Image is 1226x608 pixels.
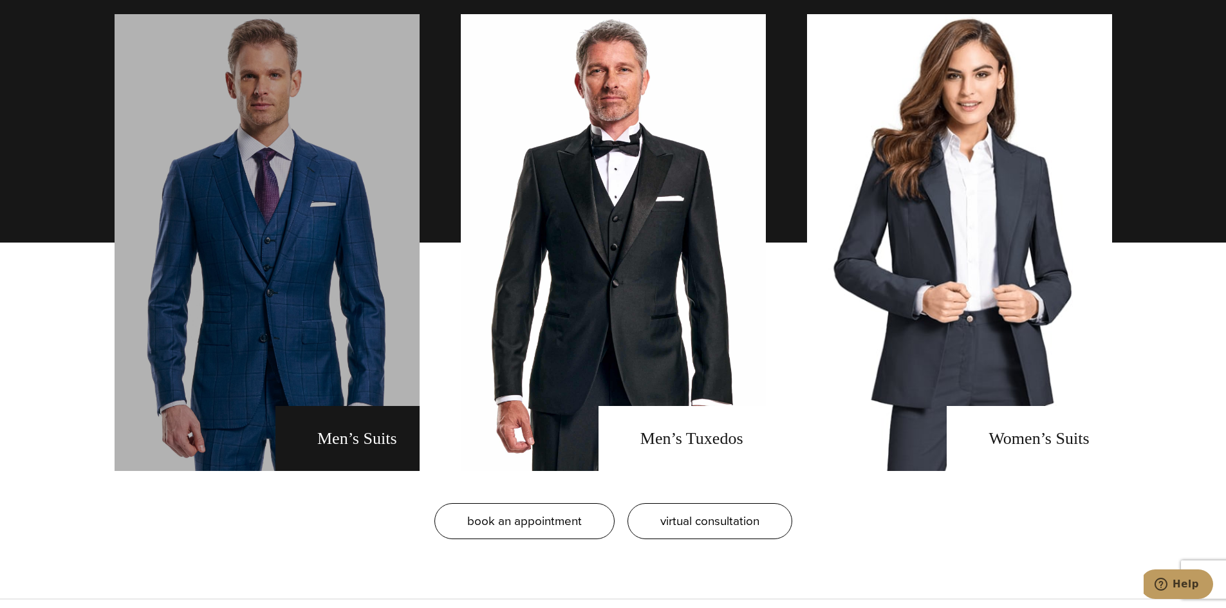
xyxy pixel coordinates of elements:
[461,14,766,471] a: men's tuxedos
[434,503,615,539] a: book an appointment
[807,14,1112,471] a: Women's Suits
[467,511,582,530] span: book an appointment
[115,14,420,471] a: men's suits
[627,503,792,539] a: virtual consultation
[660,511,759,530] span: virtual consultation
[1144,569,1213,602] iframe: Opens a widget where you can chat to one of our agents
